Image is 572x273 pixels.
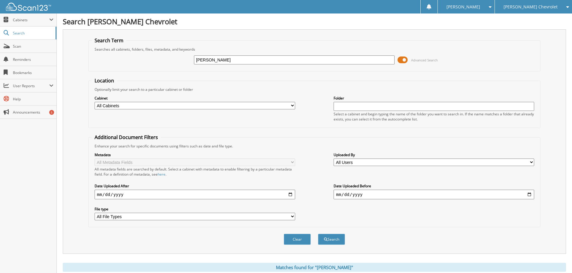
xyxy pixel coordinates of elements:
[13,70,53,75] span: Bookmarks
[13,44,53,49] span: Scan
[92,37,126,44] legend: Search Term
[446,5,480,9] span: [PERSON_NAME]
[13,83,49,88] span: User Reports
[504,5,558,9] span: [PERSON_NAME] Chevrolet
[13,96,53,102] span: Help
[318,234,345,245] button: Search
[49,110,54,115] div: 5
[92,77,117,84] legend: Location
[92,87,537,92] div: Optionally limit your search to a particular cabinet or folder
[334,183,534,188] label: Date Uploaded Before
[95,152,295,157] label: Metadata
[95,167,295,177] div: All metadata fields are searched by default. Select a cabinet with metadata to enable filtering b...
[6,3,51,11] img: scan123-logo-white.svg
[63,263,566,272] div: Matches found for "[PERSON_NAME]"
[13,17,49,22] span: Cabinets
[95,96,295,101] label: Cabinet
[95,183,295,188] label: Date Uploaded After
[411,58,438,62] span: Advanced Search
[63,16,566,26] h1: Search [PERSON_NAME] Chevrolet
[95,206,295,212] label: File type
[284,234,311,245] button: Clear
[334,111,534,122] div: Select a cabinet and begin typing the name of the folder you want to search in. If the name match...
[13,31,53,36] span: Search
[334,96,534,101] label: Folder
[95,190,295,199] input: start
[92,47,537,52] div: Searches all cabinets, folders, files, metadata, and keywords
[334,152,534,157] label: Uploaded By
[334,190,534,199] input: end
[158,172,165,177] a: here
[13,110,53,115] span: Announcements
[92,134,161,141] legend: Additional Document Filters
[13,57,53,62] span: Reminders
[92,144,537,149] div: Enhance your search for specific documents using filters such as date and file type.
